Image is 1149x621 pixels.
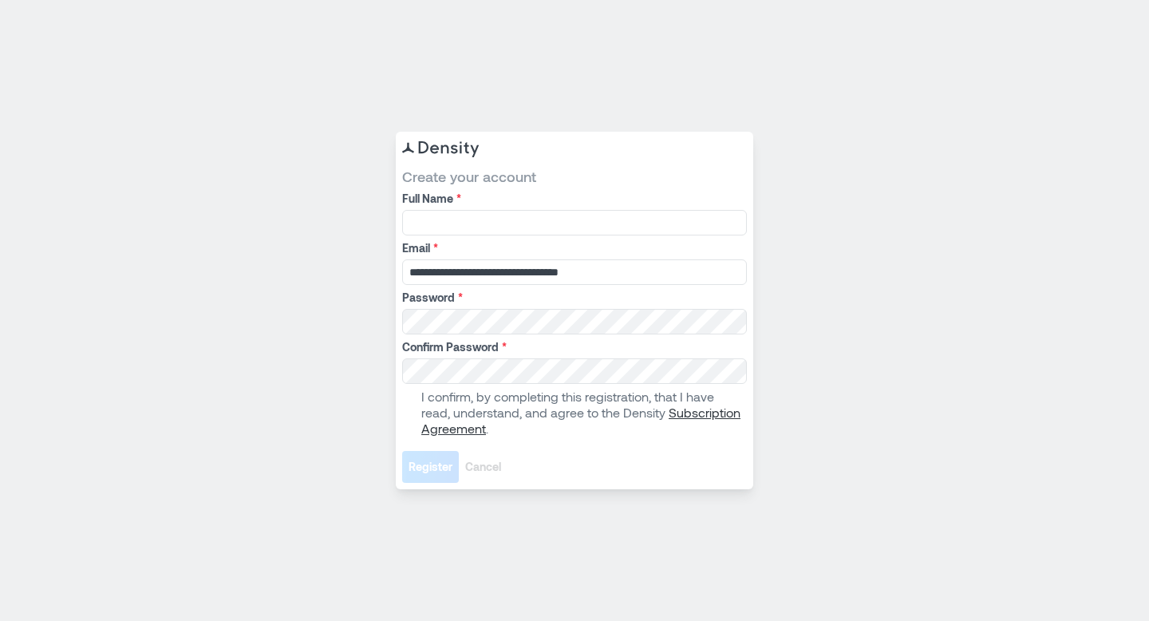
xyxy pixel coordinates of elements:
label: Email [402,240,744,256]
label: Password [402,290,744,306]
span: Create your account [402,167,747,186]
label: Full Name [402,191,744,207]
button: Register [402,451,459,483]
label: Confirm Password [402,339,744,355]
span: Register [409,459,452,475]
p: I confirm, by completing this registration, that I have read, understand, and agree to the Density . [421,389,744,437]
span: Cancel [465,459,501,475]
a: Subscription Agreement [421,405,740,436]
button: Cancel [459,451,507,483]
